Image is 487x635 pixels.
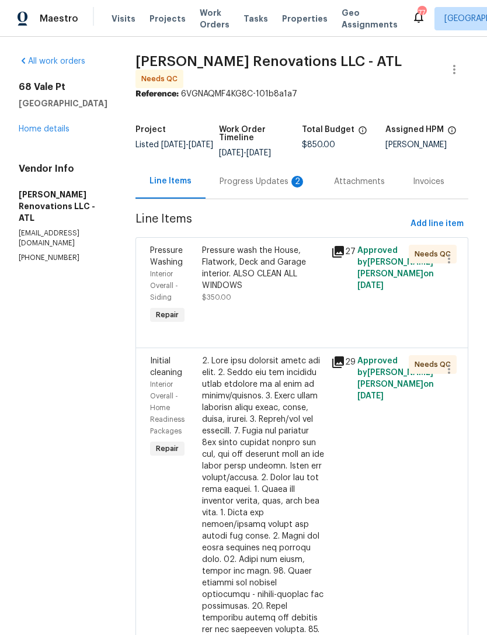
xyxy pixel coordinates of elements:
[19,57,85,65] a: All work orders
[357,282,384,290] span: [DATE]
[19,163,107,175] h4: Vendor Info
[135,126,166,134] h5: Project
[358,126,367,141] span: The total cost of line items that have been proposed by Opendoor. This sum includes line items th...
[19,189,107,224] h5: [PERSON_NAME] Renovations LLC - ATL
[202,294,231,301] span: $350.00
[149,175,192,187] div: Line Items
[411,217,464,231] span: Add line item
[151,309,183,321] span: Repair
[219,126,302,142] h5: Work Order Timeline
[151,443,183,454] span: Repair
[385,141,469,149] div: [PERSON_NAME]
[150,357,182,377] span: Initial cleaning
[291,176,303,188] div: 2
[19,125,69,133] a: Home details
[415,359,455,370] span: Needs QC
[189,141,213,149] span: [DATE]
[135,90,179,98] b: Reference:
[135,213,406,235] span: Line Items
[342,7,398,30] span: Geo Assignments
[150,270,178,301] span: Interior Overall - Siding
[200,7,229,30] span: Work Orders
[135,141,213,149] span: Listed
[406,213,468,235] button: Add line item
[150,381,185,435] span: Interior Overall - Home Readiness Packages
[135,54,402,68] span: [PERSON_NAME] Renovations LLC - ATL
[161,141,213,149] span: -
[112,13,135,25] span: Visits
[141,73,182,85] span: Needs QC
[161,141,186,149] span: [DATE]
[243,15,268,23] span: Tasks
[40,13,78,25] span: Maestro
[357,392,384,400] span: [DATE]
[202,245,325,292] div: Pressure wash the House, Flatwork, Deck and Garage interior. ALSO CLEAN ALL WINDOWS
[219,149,243,157] span: [DATE]
[219,149,271,157] span: -
[302,126,354,134] h5: Total Budget
[149,13,186,25] span: Projects
[19,253,107,263] p: [PHONE_NUMBER]
[418,7,426,19] div: 77
[19,98,107,109] h5: [GEOGRAPHIC_DATA]
[331,245,350,259] div: 27
[334,176,385,188] div: Attachments
[415,248,455,260] span: Needs QC
[385,126,444,134] h5: Assigned HPM
[19,81,107,93] h2: 68 Vale Pt
[246,149,271,157] span: [DATE]
[447,126,457,141] span: The hpm assigned to this work order.
[220,176,306,188] div: Progress Updates
[150,247,183,266] span: Pressure Washing
[331,355,350,369] div: 29
[357,357,434,400] span: Approved by [PERSON_NAME] [PERSON_NAME] on
[135,88,468,100] div: 6VGNAQMF4KG8C-101b8a1a7
[302,141,335,149] span: $850.00
[357,247,434,290] span: Approved by [PERSON_NAME] [PERSON_NAME] on
[413,176,444,188] div: Invoices
[282,13,328,25] span: Properties
[19,228,107,248] p: [EMAIL_ADDRESS][DOMAIN_NAME]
